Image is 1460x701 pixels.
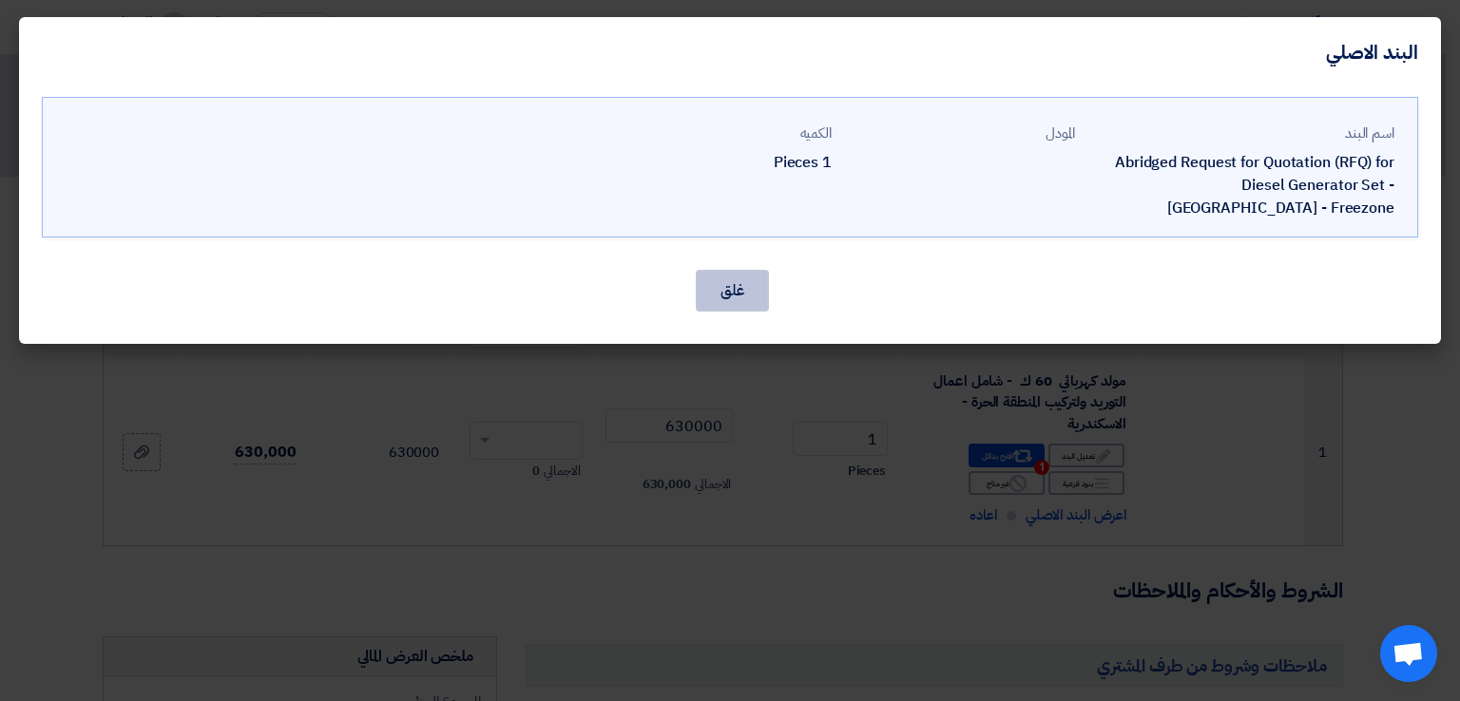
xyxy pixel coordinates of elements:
[604,123,832,144] div: الكميه
[847,123,1075,144] div: المودل
[1380,625,1437,682] div: Open chat
[604,151,832,174] div: 1 Pieces
[1090,151,1394,219] div: Abridged Request for Quotation (RFQ) for Diesel Generator Set - [GEOGRAPHIC_DATA] - Freezone
[696,270,769,312] button: غلق
[1090,123,1394,144] div: اسم البند
[1326,40,1418,65] h4: البند الاصلي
